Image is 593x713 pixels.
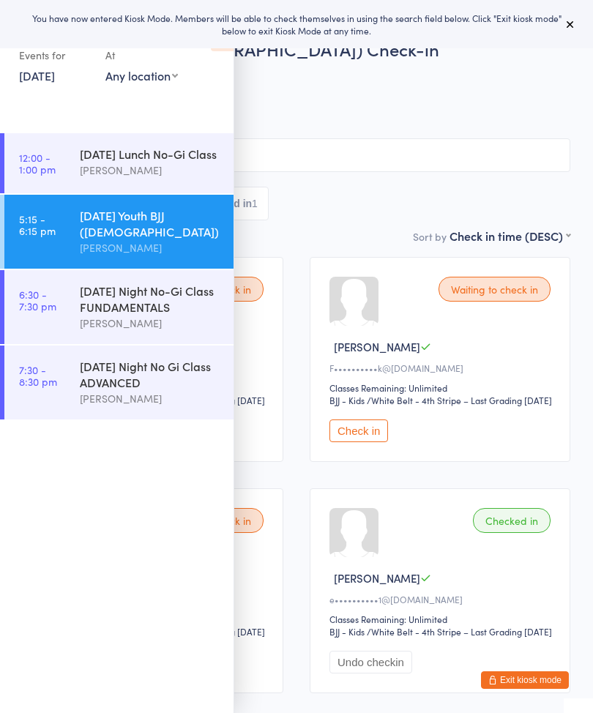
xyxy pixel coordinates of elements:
[4,270,234,344] a: 6:30 -7:30 pm[DATE] Night No-Gi Class FUNDAMENTALS[PERSON_NAME]
[23,97,548,112] span: [PERSON_NAME]
[334,570,420,586] span: [PERSON_NAME]
[23,138,570,172] input: Search
[23,112,570,127] span: BJJ - Kids
[439,277,551,302] div: Waiting to check in
[329,593,555,605] div: e••••••••••1@[DOMAIN_NAME]
[329,625,365,638] div: BJJ - Kids
[80,207,221,239] div: [DATE] Youth BJJ ([DEMOGRAPHIC_DATA])
[413,229,447,244] label: Sort by
[329,381,555,394] div: Classes Remaining: Unlimited
[329,362,555,374] div: F••••••••••k@[DOMAIN_NAME]
[23,37,570,61] h2: [DATE] Youth BJJ ([DEMOGRAPHIC_DATA]) Check-in
[329,419,388,442] button: Check in
[4,195,234,269] a: 5:15 -6:15 pm[DATE] Youth BJJ ([DEMOGRAPHIC_DATA])[PERSON_NAME]
[473,508,551,533] div: Checked in
[367,625,552,638] span: / White Belt - 4th Stripe – Last Grading [DATE]
[334,339,420,354] span: [PERSON_NAME]
[23,83,548,97] span: [PERSON_NAME]
[367,394,552,406] span: / White Belt - 4th Stripe – Last Grading [DATE]
[19,152,56,175] time: 12:00 - 1:00 pm
[19,288,56,312] time: 6:30 - 7:30 pm
[4,133,234,193] a: 12:00 -1:00 pm[DATE] Lunch No-Gi Class[PERSON_NAME]
[105,67,178,83] div: Any location
[329,613,555,625] div: Classes Remaining: Unlimited
[80,283,221,315] div: [DATE] Night No-Gi Class FUNDAMENTALS
[450,228,570,244] div: Check in time (DESC)
[481,671,569,689] button: Exit kiosk mode
[105,43,178,67] div: At
[80,358,221,390] div: [DATE] Night No Gi Class ADVANCED
[23,68,548,83] span: [DATE] 5:15pm
[4,346,234,419] a: 7:30 -8:30 pm[DATE] Night No Gi Class ADVANCED[PERSON_NAME]
[80,239,221,256] div: [PERSON_NAME]
[80,162,221,179] div: [PERSON_NAME]
[252,198,258,209] div: 1
[80,146,221,162] div: [DATE] Lunch No-Gi Class
[19,67,55,83] a: [DATE]
[80,390,221,407] div: [PERSON_NAME]
[19,364,57,387] time: 7:30 - 8:30 pm
[23,12,570,37] div: You have now entered Kiosk Mode. Members will be able to check themselves in using the search fie...
[80,315,221,332] div: [PERSON_NAME]
[329,651,412,673] button: Undo checkin
[19,43,91,67] div: Events for
[19,213,56,236] time: 5:15 - 6:15 pm
[329,394,365,406] div: BJJ - Kids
